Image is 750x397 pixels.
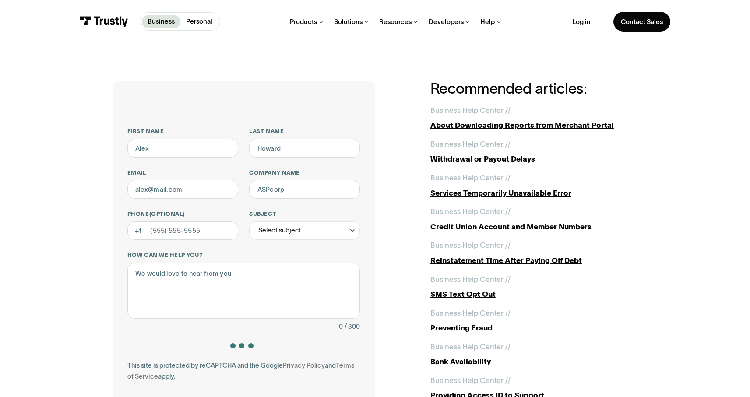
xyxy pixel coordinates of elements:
[621,18,663,26] div: Contact Sales
[180,15,218,28] a: Personal
[430,274,508,285] div: Business Help Center /
[430,172,508,183] div: Business Help Center /
[379,18,412,26] div: Resources
[430,187,637,199] div: Services Temporarily Unavailable Error
[430,153,637,165] div: Withdrawal or Payout Delays
[345,321,360,332] div: / 300
[249,127,360,135] label: Last name
[430,307,637,334] a: Business Help Center //Preventing Fraud
[508,206,511,217] div: /
[142,15,180,28] a: Business
[430,255,637,266] div: Reinstatement Time After Paying Off Debt
[283,362,325,369] a: Privacy Policy
[430,119,637,131] div: About Downloading Reports from Merchant Portal
[127,251,360,259] label: How can we help you?
[508,172,511,183] div: /
[508,375,511,386] div: /
[249,210,360,218] label: Subject
[249,180,360,199] input: ASPcorp
[480,18,495,26] div: Help
[430,81,637,97] h2: Recommended articles:
[430,138,508,150] div: Business Help Center /
[430,221,637,232] div: Credit Union Account and Member Numbers
[127,169,238,176] label: Email
[430,206,508,217] div: Business Help Center /
[613,12,670,32] a: Contact Sales
[290,18,317,26] div: Products
[249,139,360,158] input: Howard
[430,105,637,131] a: Business Help Center //About Downloading Reports from Merchant Portal
[149,211,185,217] span: (Optional)
[127,127,238,135] label: First name
[430,341,508,352] div: Business Help Center /
[430,341,637,367] a: Business Help Center //Bank Availability
[430,105,508,116] div: Business Help Center /
[127,180,238,199] input: alex@mail.com
[258,225,301,236] div: Select subject
[429,18,464,26] div: Developers
[334,18,363,26] div: Solutions
[127,221,238,240] input: (555) 555-5555
[80,16,128,27] img: Trustly Logo
[430,239,637,266] a: Business Help Center //Reinstatement Time After Paying Off Debt
[430,172,637,198] a: Business Help Center //Services Temporarily Unavailable Error
[430,288,637,300] div: SMS Text Opt Out
[430,138,637,165] a: Business Help Center //Withdrawal or Payout Delays
[430,206,637,232] a: Business Help Center //Credit Union Account and Member Numbers
[249,169,360,176] label: Company name
[430,239,508,251] div: Business Help Center /
[148,17,175,27] p: Business
[572,18,591,26] a: Log in
[430,375,508,386] div: Business Help Center /
[430,322,637,334] div: Preventing Fraud
[430,307,508,319] div: Business Help Center /
[186,17,212,27] p: Personal
[430,274,637,300] a: Business Help Center //SMS Text Opt Out
[508,138,511,150] div: /
[127,210,238,218] label: Phone
[127,139,238,158] input: Alex
[339,321,343,332] div: 0
[127,360,360,382] div: This site is protected by reCAPTCHA and the Google and apply.
[430,356,637,367] div: Bank Availability
[508,341,511,352] div: /
[508,239,511,251] div: /
[508,274,511,285] div: /
[508,105,511,116] div: /
[508,307,511,319] div: /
